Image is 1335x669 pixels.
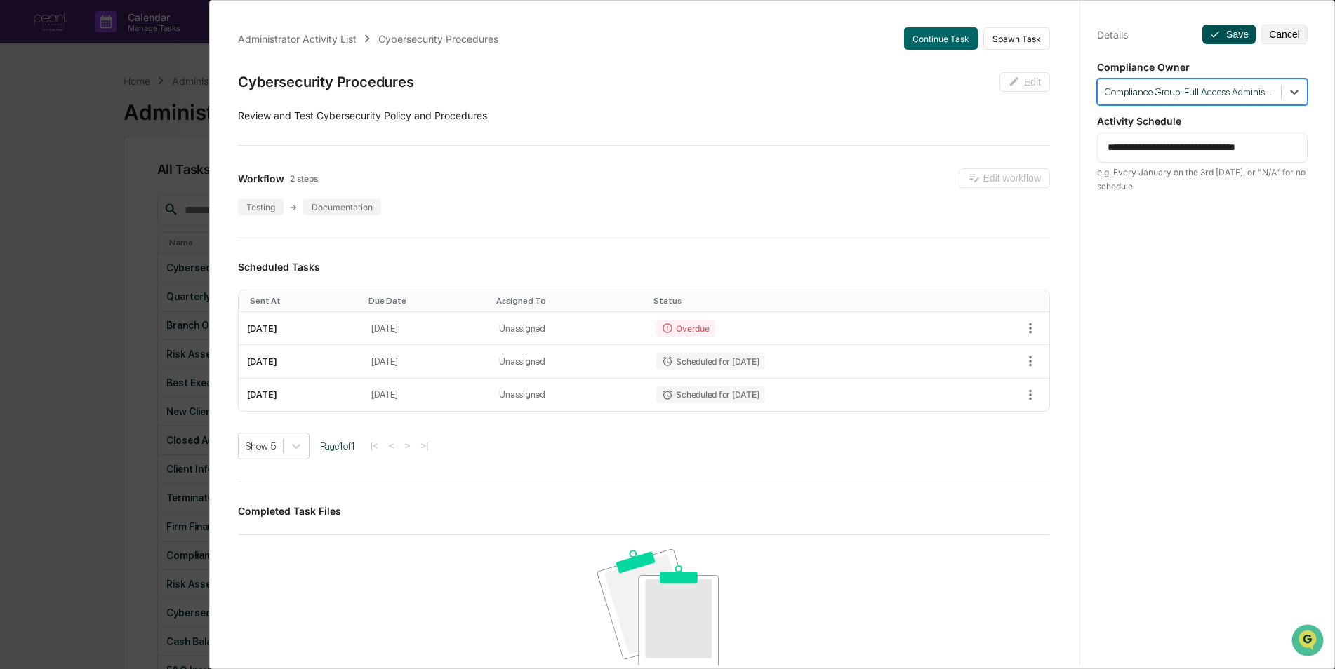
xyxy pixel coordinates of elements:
[368,296,485,306] div: Toggle SortBy
[290,173,318,184] span: 2 steps
[1097,61,1308,73] p: Compliance Owner
[496,296,642,306] div: Toggle SortBy
[366,440,382,452] button: |<
[28,177,91,191] span: Preclearance
[1290,623,1328,661] iframe: Open customer support
[102,178,113,189] div: 🗄️
[96,171,180,196] a: 🗄️Attestations
[1202,25,1256,44] button: Save
[239,111,255,128] button: Start new chat
[303,199,381,215] div: Documentation
[1097,29,1128,41] div: Details
[983,27,1050,50] button: Spawn Task
[378,33,498,45] div: Cybersecurity Procedures
[140,238,170,248] span: Pylon
[491,312,648,345] td: Unassigned
[14,107,39,133] img: 1746055101610-c473b297-6a78-478c-a979-82029cc54cd1
[28,203,88,217] span: Data Lookup
[238,199,284,215] div: Testing
[239,379,363,411] td: [DATE]
[8,198,94,223] a: 🔎Data Lookup
[48,121,178,133] div: We're available if you need us!
[320,440,355,452] span: Page 1 of 1
[99,237,170,248] a: Powered byPylon
[491,379,648,411] td: Unassigned
[116,177,174,191] span: Attestations
[491,345,648,378] td: Unassigned
[904,27,978,50] button: Continue Task
[239,345,363,378] td: [DATE]
[1097,165,1308,194] div: e.g. Every January on the 3rd [DATE], or "N/A" for no schedule
[238,109,487,121] span: Review and Test Cybersecurity Policy and Procedures
[363,312,491,345] td: [DATE]
[363,379,491,411] td: [DATE]
[238,505,1050,517] h3: Completed Task Files
[656,320,715,337] div: Overdue
[14,29,255,52] p: How can we help?
[400,440,414,452] button: >
[416,440,432,452] button: >|
[14,178,25,189] div: 🖐️
[385,440,399,452] button: <
[1097,115,1308,127] p: Activity Schedule
[597,549,719,668] img: No data
[14,205,25,216] div: 🔎
[48,107,230,121] div: Start new chat
[656,353,764,370] div: Scheduled for [DATE]
[250,296,357,306] div: Toggle SortBy
[238,33,357,45] div: Administrator Activity List
[238,74,413,90] div: Cybersecurity Procedures
[999,72,1050,92] button: Edit
[1261,25,1308,44] button: Cancel
[653,296,950,306] div: Toggle SortBy
[238,261,1050,273] h3: Scheduled Tasks
[656,386,764,403] div: Scheduled for [DATE]
[959,168,1050,188] button: Edit workflow
[363,345,491,378] td: [DATE]
[239,312,363,345] td: [DATE]
[8,171,96,196] a: 🖐️Preclearance
[238,173,284,184] span: Workflow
